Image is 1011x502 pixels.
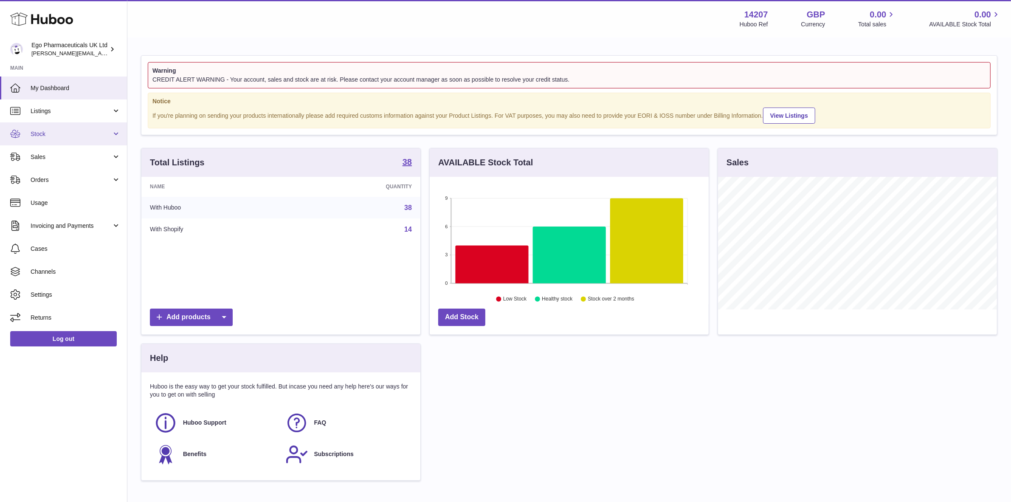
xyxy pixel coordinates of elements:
strong: Notice [152,97,986,105]
div: Huboo Ref [740,20,768,28]
text: Healthy stock [542,296,573,302]
a: 0.00 Total sales [858,9,896,28]
span: Sales [31,153,112,161]
a: 38 [404,204,412,211]
a: Huboo Support [154,411,277,434]
h3: AVAILABLE Stock Total [438,157,533,168]
th: Quantity [292,177,420,196]
span: Subscriptions [314,450,354,458]
th: Name [141,177,292,196]
a: 0.00 AVAILABLE Stock Total [929,9,1001,28]
a: 14 [404,226,412,233]
p: Huboo is the easy way to get your stock fulfilled. But incase you need any help here's our ways f... [150,383,412,399]
span: Huboo Support [183,419,226,427]
h3: Help [150,352,168,364]
span: Invoicing and Payments [31,222,112,230]
strong: GBP [807,9,825,20]
span: Orders [31,176,112,184]
a: View Listings [763,108,815,124]
span: Benefits [183,450,206,458]
div: CREDIT ALERT WARNING - Your account, sales and stock are at risk. Please contact your account man... [152,76,986,84]
span: [PERSON_NAME][EMAIL_ADDRESS][PERSON_NAME][DOMAIN_NAME] [31,50,216,57]
span: Listings [31,107,112,115]
strong: 14207 [744,9,768,20]
h3: Total Listings [150,157,205,168]
text: 6 [445,224,448,229]
span: Cases [31,245,121,253]
span: My Dashboard [31,84,121,92]
span: 0.00 [974,9,991,20]
a: Add Stock [438,309,485,326]
a: Subscriptions [285,443,408,466]
span: Total sales [858,20,896,28]
a: Benefits [154,443,277,466]
h3: Sales [727,157,749,168]
text: Stock over 2 months [588,296,634,302]
img: jane.bates@egopharm.com [10,43,23,56]
strong: Warning [152,67,986,75]
a: 38 [403,158,412,168]
span: Settings [31,291,121,299]
span: Channels [31,268,121,276]
span: AVAILABLE Stock Total [929,20,1001,28]
div: If you're planning on sending your products internationally please add required customs informati... [152,107,986,124]
span: FAQ [314,419,327,427]
span: Returns [31,314,121,322]
span: 0.00 [870,9,887,20]
text: Low Stock [503,296,527,302]
div: Ego Pharmaceuticals UK Ltd [31,41,108,57]
text: 3 [445,252,448,258]
td: With Shopify [141,218,292,241]
a: Add products [150,309,233,326]
strong: 38 [403,158,412,166]
text: 9 [445,196,448,201]
div: Currency [801,20,825,28]
td: With Huboo [141,197,292,219]
span: Stock [31,130,112,138]
span: Usage [31,199,121,207]
a: Log out [10,331,117,346]
text: 0 [445,281,448,286]
a: FAQ [285,411,408,434]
